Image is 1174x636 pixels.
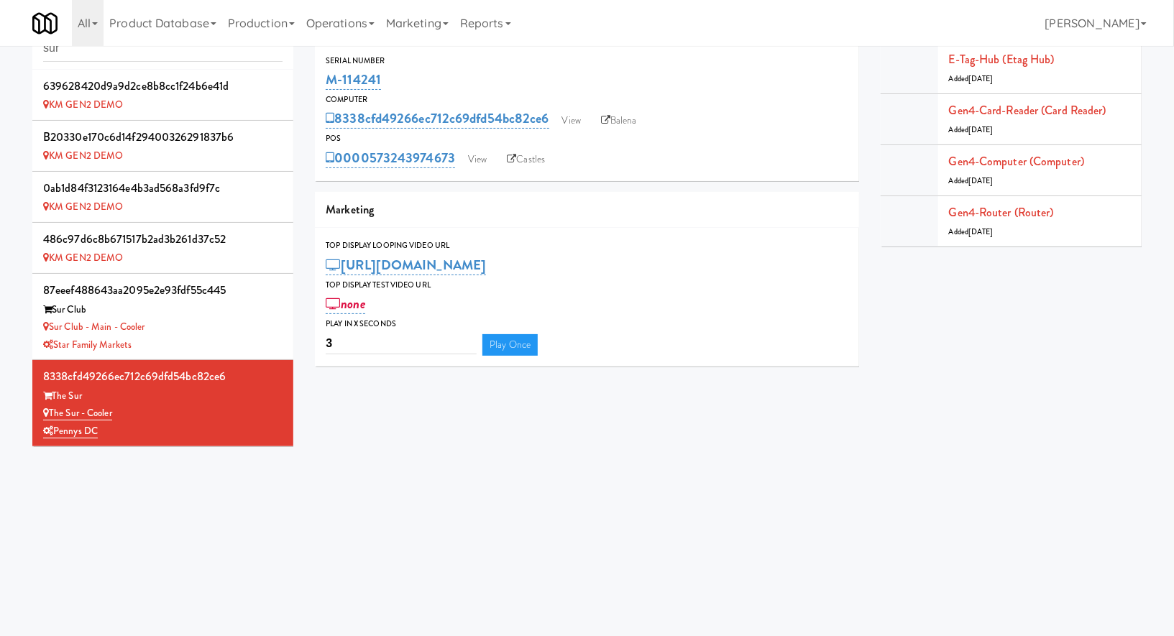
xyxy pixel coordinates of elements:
input: Search cabinets [43,35,283,62]
a: Star Family Markets [43,338,132,351]
span: [DATE] [968,175,994,186]
span: [DATE] [968,73,994,84]
li: 639628420d9a9d2ce8b8cc1f24b6e41d KM GEN2 DEMO [32,70,293,121]
div: The Sur [43,387,283,405]
a: [URL][DOMAIN_NAME] [326,255,486,275]
li: b20330e170c6d14f29400326291837b6 KM GEN2 DEMO [32,121,293,172]
div: Serial Number [326,54,848,68]
div: 0ab1d84f3123164e4b3ad568a3fd9f7c [43,178,283,199]
a: View [461,149,494,170]
a: KM GEN2 DEMO [43,98,123,111]
a: 0000573243974673 [326,148,455,168]
a: Castles [500,149,552,170]
a: M-114241 [326,70,381,90]
div: b20330e170c6d14f29400326291837b6 [43,126,283,148]
div: 87eeef488643aa2095e2e93fdf55c445 [43,280,283,301]
div: 8338cfd49266ec712c69dfd54bc82ce6 [43,366,283,387]
a: View [555,110,588,132]
a: KM GEN2 DEMO [43,251,123,264]
li: 8338cfd49266ec712c69dfd54bc82ce6The Sur The Sur - CoolerPennys DC [32,360,293,446]
img: Micromart [32,11,58,36]
div: 486c97d6c8b671517b2ad3b261d37c52 [43,229,283,250]
a: Gen4-router (Router) [949,204,1054,221]
span: Marketing [326,201,374,218]
a: Gen4-computer (Computer) [949,153,1084,170]
a: E-tag-hub (Etag Hub) [949,51,1055,68]
div: Play in X seconds [326,317,848,331]
a: Pennys DC [43,424,98,438]
a: Balena [594,110,644,132]
a: none [326,294,365,314]
div: 639628420d9a9d2ce8b8cc1f24b6e41d [43,75,283,97]
div: Computer [326,93,848,107]
span: [DATE] [968,124,994,135]
a: KM GEN2 DEMO [43,200,123,213]
span: Added [949,124,994,135]
a: Gen4-card-reader (Card Reader) [949,102,1106,119]
a: 8338cfd49266ec712c69dfd54bc82ce6 [326,109,549,129]
span: Added [949,175,994,186]
a: The Sur - Cooler [43,406,112,420]
a: Sur Club - Main - Cooler [43,320,145,333]
li: 87eeef488643aa2095e2e93fdf55c445Sur Club Sur Club - Main - CoolerStar Family Markets [32,274,293,360]
span: Added [949,226,994,237]
span: [DATE] [968,226,994,237]
li: 0ab1d84f3123164e4b3ad568a3fd9f7c KM GEN2 DEMO [32,172,293,223]
a: KM GEN2 DEMO [43,149,123,162]
div: Top Display Looping Video Url [326,239,848,253]
div: Sur Club [43,301,283,319]
li: 486c97d6c8b671517b2ad3b261d37c52 KM GEN2 DEMO [32,223,293,274]
div: POS [326,132,848,146]
a: Play Once [482,334,538,356]
div: Top Display Test Video Url [326,278,848,292]
span: Added [949,73,994,84]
